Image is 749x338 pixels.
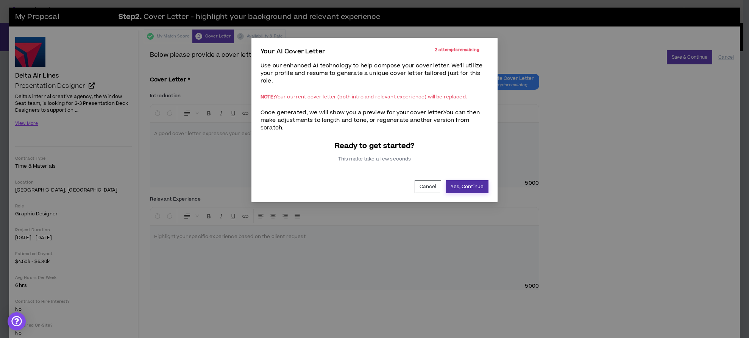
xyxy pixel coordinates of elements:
p: Your current cover letter (both intro and relevant experience) will be replaced. [261,94,467,100]
div: Open Intercom Messenger [8,312,26,330]
button: Cancel [415,180,442,193]
p: This make take a few seconds [261,156,488,162]
span: NOTE: [261,93,275,100]
p: Use our enhanced AI technology to help compose your cover letter. We'll utilize your profile and ... [261,62,488,85]
p: 2 attempts remaining [435,47,479,53]
p: Once generated, we will show you a preview for your cover letter. You can then make adjustments t... [261,109,488,132]
p: Your AI Cover Letter [261,47,325,56]
p: Ready to get started? [261,141,488,151]
button: Yes, Continue [446,180,488,193]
